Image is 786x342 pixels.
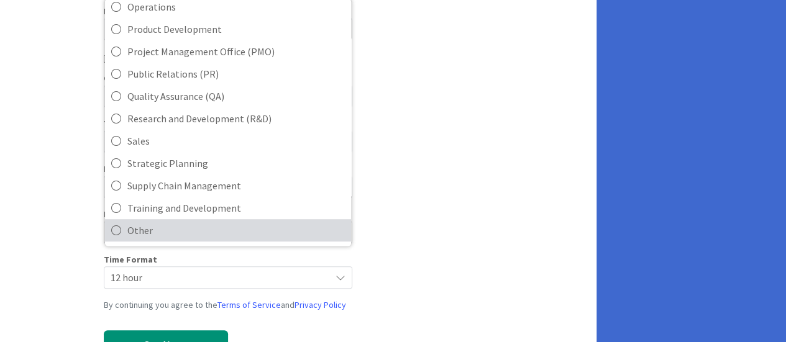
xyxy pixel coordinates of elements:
div: Timezone [104,117,216,130]
span: Research and Development (R&D) [127,109,345,128]
a: Other [105,219,351,241]
span: 12 hour [111,269,324,286]
span: Project Management Office (PMO) [127,42,345,61]
span: Training and Development [127,199,345,217]
div: Country/Region [104,72,216,85]
span: Strategic Planning [127,154,345,173]
a: Sales [105,130,351,152]
a: Quality Assurance (QA) [105,85,351,107]
a: Project Management Office (PMO) [105,40,351,63]
span: Quality Assurance (QA) [127,87,345,106]
a: Training and Development [105,197,351,219]
span: Product Development [127,20,345,38]
span: Other [127,221,345,240]
a: Product Development [105,18,351,40]
span: Public Relations (PR) [127,65,345,83]
a: Privacy Policy [295,299,346,310]
span: Sales [127,132,345,150]
a: Research and Development (R&D) [105,107,351,130]
a: Supply Chain Management [105,174,351,197]
span: Supply Chain Management [127,176,345,195]
div: By continuing you agree to the and [104,299,493,312]
div: Date Format [104,163,216,176]
a: Public Relations (PR) [105,63,351,85]
a: Strategic Planning [105,152,351,174]
label: My Primary Role [104,5,163,18]
div: Localization Settings [104,53,493,66]
div: Time Format [104,253,216,266]
a: Terms of Service [217,299,281,310]
div: First Day of the Week [104,208,216,221]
